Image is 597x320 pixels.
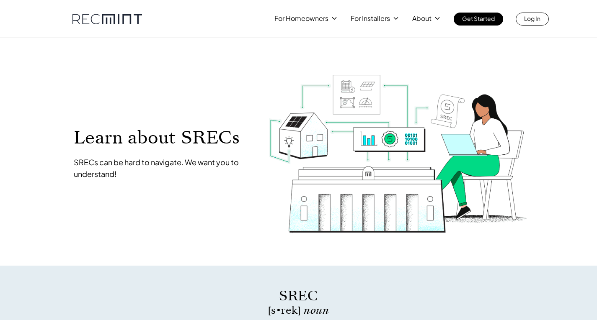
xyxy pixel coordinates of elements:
p: SREC [163,287,435,305]
p: Log In [524,13,540,24]
p: Get Started [462,13,495,24]
a: Get Started [454,13,503,26]
p: For Homeowners [274,13,328,24]
span: noun [304,303,329,317]
p: SRECs can be hard to navigate. We want you to understand! [74,156,252,180]
p: For Installers [351,13,390,24]
p: About [412,13,432,24]
a: Log In [516,13,549,26]
p: [s • rek] [163,305,435,315]
p: Learn about SRECs [74,128,252,147]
